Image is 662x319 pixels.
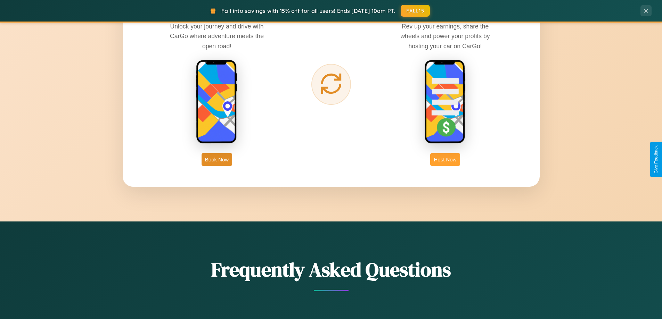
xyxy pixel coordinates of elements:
button: Book Now [202,153,232,166]
img: rent phone [196,60,238,144]
h2: Frequently Asked Questions [123,256,540,283]
p: Unlock your journey and drive with CarGo where adventure meets the open road! [165,22,269,51]
button: FALL15 [401,5,430,17]
p: Rev up your earnings, share the wheels and power your profits by hosting your car on CarGo! [393,22,497,51]
div: Give Feedback [654,145,659,174]
img: host phone [424,60,466,144]
span: Fall into savings with 15% off for all users! Ends [DATE] 10am PT. [221,7,395,14]
button: Host Now [430,153,460,166]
